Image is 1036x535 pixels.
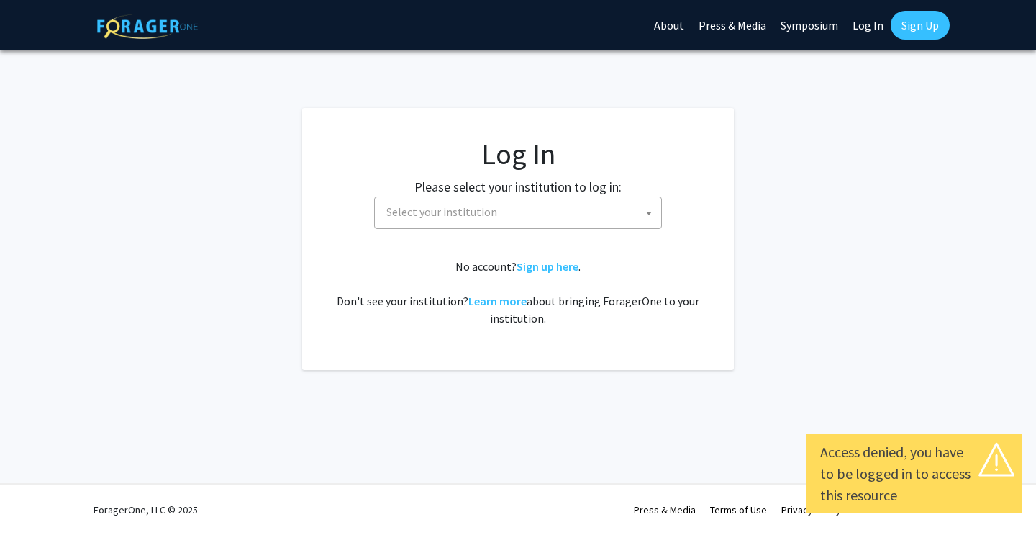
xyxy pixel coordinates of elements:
[374,197,662,229] span: Select your institution
[634,503,696,516] a: Press & Media
[414,177,622,197] label: Please select your institution to log in:
[94,485,198,535] div: ForagerOne, LLC © 2025
[517,259,578,274] a: Sign up here
[468,294,527,308] a: Learn more about bringing ForagerOne to your institution
[331,137,705,171] h1: Log In
[710,503,767,516] a: Terms of Use
[381,197,661,227] span: Select your institution
[820,441,1007,506] div: Access denied, you have to be logged in to access this resource
[386,204,497,219] span: Select your institution
[331,258,705,327] div: No account? . Don't see your institution? about bringing ForagerOne to your institution.
[891,11,950,40] a: Sign Up
[781,503,841,516] a: Privacy Policy
[97,14,198,39] img: ForagerOne Logo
